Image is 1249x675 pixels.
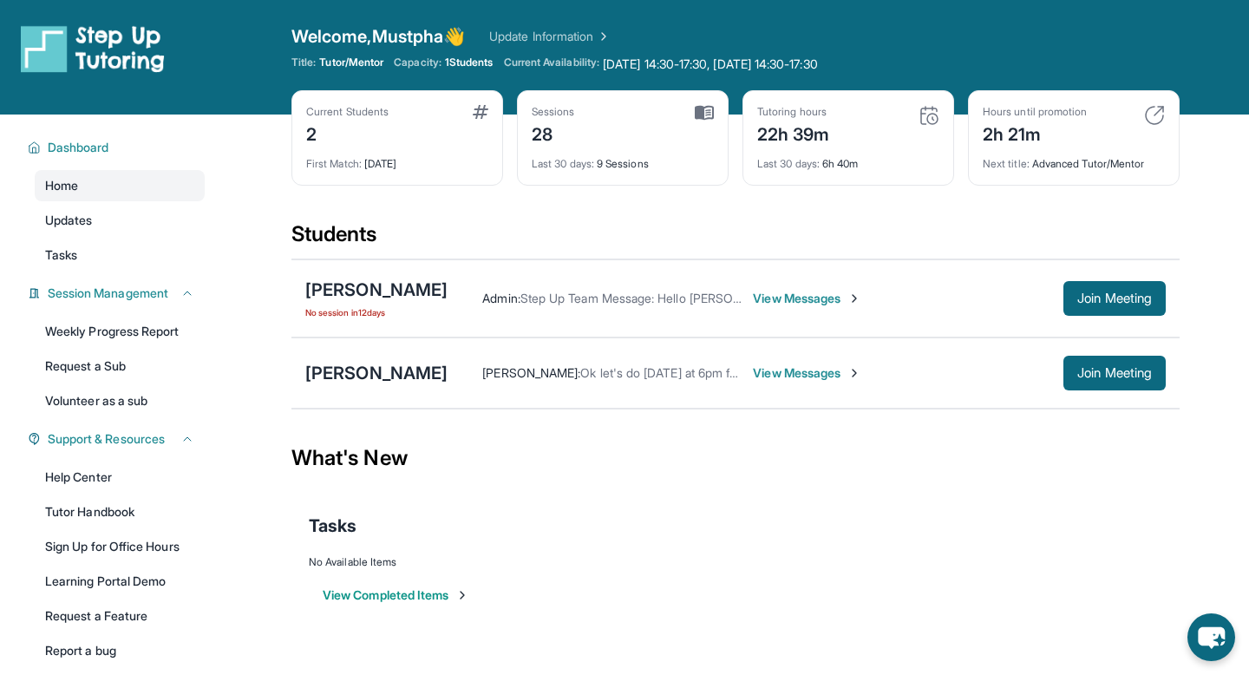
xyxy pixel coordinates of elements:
[306,147,488,171] div: [DATE]
[753,364,861,382] span: View Messages
[305,361,448,385] div: [PERSON_NAME]
[753,290,861,307] span: View Messages
[35,462,205,493] a: Help Center
[291,24,465,49] span: Welcome, Mustpha 👋
[504,56,599,73] span: Current Availability:
[532,147,714,171] div: 9 Sessions
[532,157,594,170] span: Last 30 days :
[306,119,389,147] div: 2
[1063,281,1166,316] button: Join Meeting
[983,105,1087,119] div: Hours until promotion
[919,105,939,126] img: card
[532,105,575,119] div: Sessions
[847,366,861,380] img: Chevron-Right
[35,600,205,632] a: Request a Feature
[695,105,714,121] img: card
[1144,105,1165,126] img: card
[445,56,494,69] span: 1 Students
[532,119,575,147] div: 28
[48,285,168,302] span: Session Management
[1077,368,1152,378] span: Join Meeting
[35,496,205,528] a: Tutor Handbook
[603,56,818,73] span: [DATE] 14:30-17:30, [DATE] 14:30-17:30
[35,351,205,382] a: Request a Sub
[306,105,389,119] div: Current Students
[580,365,768,380] span: Ok let's do [DATE] at 6pm for now
[35,316,205,347] a: Weekly Progress Report
[309,555,1162,569] div: No Available Items
[21,24,165,73] img: logo
[48,139,109,156] span: Dashboard
[757,147,939,171] div: 6h 40m
[1077,293,1152,304] span: Join Meeting
[41,139,194,156] button: Dashboard
[41,430,194,448] button: Support & Resources
[35,385,205,416] a: Volunteer as a sub
[593,28,611,45] img: Chevron Right
[482,365,580,380] span: [PERSON_NAME] :
[48,430,165,448] span: Support & Resources
[45,246,77,264] span: Tasks
[983,157,1030,170] span: Next title :
[757,157,820,170] span: Last 30 days :
[35,205,205,236] a: Updates
[847,292,861,305] img: Chevron-Right
[757,119,830,147] div: 22h 39m
[394,56,441,69] span: Capacity:
[1063,356,1166,390] button: Join Meeting
[291,420,1180,496] div: What's New
[41,285,194,302] button: Session Management
[323,587,469,604] button: View Completed Items
[309,514,356,538] span: Tasks
[291,56,316,69] span: Title:
[306,157,362,170] span: First Match :
[35,566,205,597] a: Learning Portal Demo
[35,170,205,201] a: Home
[983,119,1087,147] div: 2h 21m
[305,305,448,319] span: No session in 12 days
[983,147,1165,171] div: Advanced Tutor/Mentor
[489,28,611,45] a: Update Information
[35,635,205,666] a: Report a bug
[757,105,830,119] div: Tutoring hours
[45,212,93,229] span: Updates
[319,56,383,69] span: Tutor/Mentor
[482,291,520,305] span: Admin :
[291,220,1180,259] div: Students
[305,278,448,302] div: [PERSON_NAME]
[45,177,78,194] span: Home
[1187,613,1235,661] button: chat-button
[35,239,205,271] a: Tasks
[35,531,205,562] a: Sign Up for Office Hours
[473,105,488,119] img: card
